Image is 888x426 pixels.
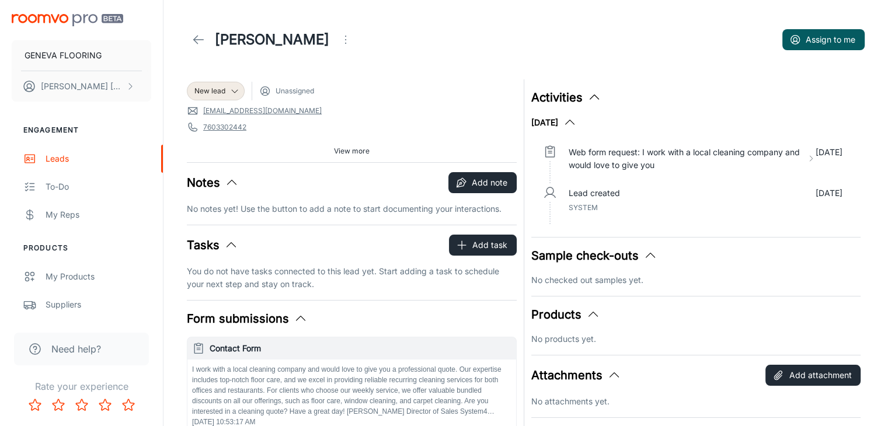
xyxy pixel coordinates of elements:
[203,122,246,132] a: 7603302442
[569,146,802,172] p: Web form request: I work with a local cleaning company and would love to give you
[782,29,865,50] button: Assign to me
[187,82,245,100] div: New lead
[815,146,842,172] p: [DATE]
[47,393,70,417] button: Rate 2 star
[23,393,47,417] button: Rate 1 star
[46,152,151,165] div: Leads
[192,364,511,417] p: I work with a local cleaning company and would love to give you a professional quote. Our experti...
[276,86,314,96] span: Unassigned
[46,270,151,283] div: My Products
[569,203,598,212] span: System
[187,265,517,291] p: You do not have tasks connected to this lead yet. Start adding a task to schedule your next step ...
[531,395,861,408] p: No attachments yet.
[41,80,123,93] p: [PERSON_NAME] [PERSON_NAME]
[531,333,861,345] p: No products yet.
[25,49,102,62] p: GENEVA FLOORING
[531,306,600,323] button: Products
[531,366,621,384] button: Attachments
[187,202,517,215] p: No notes yet! Use the button to add a note to start documenting your interactions.
[187,310,308,327] button: Form submissions
[531,116,577,130] button: [DATE]
[334,28,357,51] button: Open menu
[203,106,322,116] a: [EMAIL_ADDRESS][DOMAIN_NAME]
[192,418,256,426] span: [DATE] 10:53:17 AM
[12,14,123,26] img: Roomvo PRO Beta
[12,40,151,71] button: GENEVA FLOORING
[765,365,861,386] button: Add attachment
[194,86,225,96] span: New lead
[51,342,101,356] span: Need help?
[12,71,151,102] button: [PERSON_NAME] [PERSON_NAME]
[70,393,93,417] button: Rate 3 star
[117,393,140,417] button: Rate 5 star
[815,187,842,200] p: [DATE]
[531,247,657,264] button: Sample check-outs
[334,146,370,156] span: View more
[531,274,861,287] p: No checked out samples yet.
[329,142,374,160] button: View more
[187,236,238,254] button: Tasks
[46,180,151,193] div: To-do
[46,208,151,221] div: My Reps
[93,393,117,417] button: Rate 4 star
[569,187,620,200] p: Lead created
[9,379,154,393] p: Rate your experience
[531,89,601,106] button: Activities
[210,342,511,355] h6: Contact Form
[46,298,151,311] div: Suppliers
[449,235,517,256] button: Add task
[187,174,239,191] button: Notes
[215,29,329,50] h1: [PERSON_NAME]
[448,172,517,193] button: Add note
